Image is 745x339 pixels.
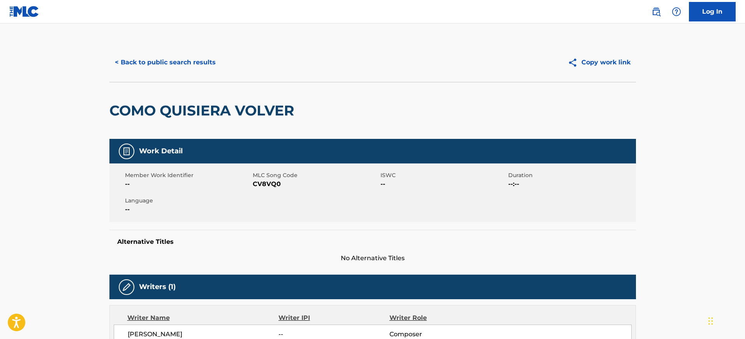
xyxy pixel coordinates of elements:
h5: Work Detail [139,147,183,156]
img: help [672,7,681,16]
span: ISWC [380,171,506,179]
div: Drag [708,309,713,333]
span: -- [125,205,251,214]
h5: Writers (1) [139,282,176,291]
span: Language [125,197,251,205]
img: Work Detail [122,147,131,156]
span: --:-- [508,179,634,189]
span: -- [380,179,506,189]
iframe: Chat Widget [706,302,745,339]
span: No Alternative Titles [109,254,636,263]
span: -- [278,330,389,339]
span: CV8VQ0 [253,179,379,189]
button: Copy work link [562,53,636,72]
div: Writer Name [127,313,279,323]
span: Duration [508,171,634,179]
h2: COMO QUISIERA VOLVER [109,102,298,119]
span: Composer [389,330,490,339]
a: Log In [689,2,736,21]
span: MLC Song Code [253,171,379,179]
span: [PERSON_NAME] [128,330,279,339]
img: Writers [122,282,131,292]
img: search [652,7,661,16]
h5: Alternative Titles [117,238,628,246]
span: -- [125,179,251,189]
div: Writer Role [389,313,490,323]
img: Copy work link [568,58,581,67]
a: Public Search [648,4,664,20]
button: < Back to public search results [109,53,221,72]
div: Help [669,4,684,20]
div: Writer IPI [278,313,389,323]
img: MLC Logo [9,6,39,17]
span: Member Work Identifier [125,171,251,179]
